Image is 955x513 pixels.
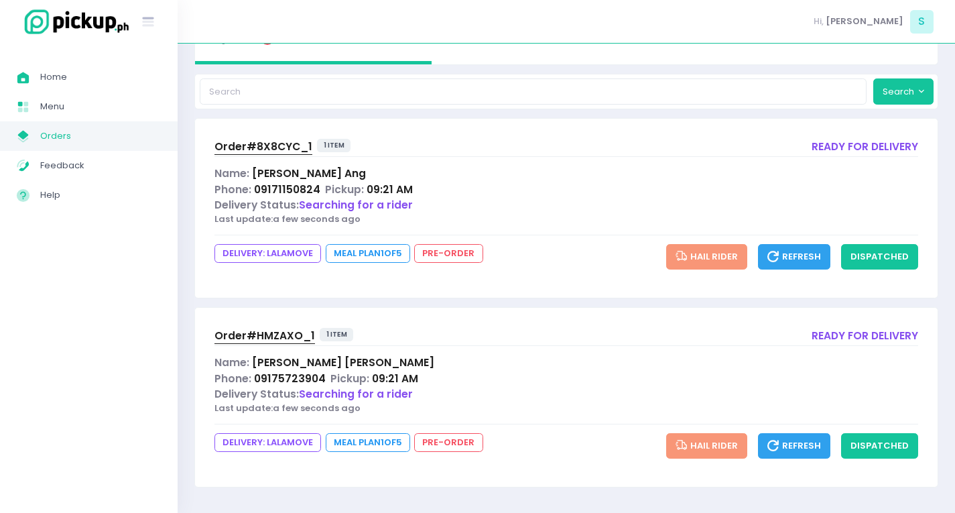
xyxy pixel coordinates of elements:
[325,182,364,196] span: Pickup:
[214,213,273,225] span: Last update:
[252,355,434,369] span: [PERSON_NAME] [PERSON_NAME]
[273,213,361,225] span: a few seconds ago
[299,198,413,212] span: Searching for a rider
[254,182,320,196] span: 09171150824
[326,433,410,452] span: Meal Plan 1 of 5
[252,166,366,180] span: [PERSON_NAME] Ang
[873,78,934,104] button: Search
[841,433,918,459] button: dispatched
[273,402,361,414] span: a few seconds ago
[330,372,369,386] span: Pickup:
[40,98,161,115] span: Menu
[254,372,326,386] span: 09175723904
[214,355,249,369] span: Name:
[676,250,738,263] span: Hail Rider
[40,68,161,86] span: Home
[414,244,483,263] span: pre-order
[214,198,299,212] span: Delivery Status:
[910,10,934,34] span: S
[372,372,418,386] span: 09:21 AM
[814,15,824,28] span: Hi,
[317,139,351,152] span: 1 item
[841,244,918,270] button: dispatched
[812,328,918,346] div: ready for delivery
[214,182,251,196] span: Phone:
[214,244,321,263] span: DELIVERY: lalamove
[40,127,161,145] span: Orders
[299,387,413,401] span: Searching for a rider
[214,139,312,154] span: Order# 8X8CYC_1
[767,250,821,263] span: Refresh
[367,182,413,196] span: 09:21 AM
[320,328,354,341] span: 1 item
[676,439,738,452] span: Hail Rider
[17,7,131,36] img: logo
[326,244,410,263] span: Meal Plan 1 of 5
[214,166,249,180] span: Name:
[812,139,918,157] div: ready for delivery
[40,157,161,174] span: Feedback
[214,433,321,452] span: DELIVERY: lalamove
[200,78,867,104] input: Search
[214,402,273,414] span: Last update:
[40,186,161,204] span: Help
[214,387,299,401] span: Delivery Status:
[214,329,315,343] span: Order# HMZAXO_1
[767,439,821,452] span: Refresh
[414,433,483,452] span: pre-order
[214,372,251,386] span: Phone:
[826,15,903,28] span: [PERSON_NAME]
